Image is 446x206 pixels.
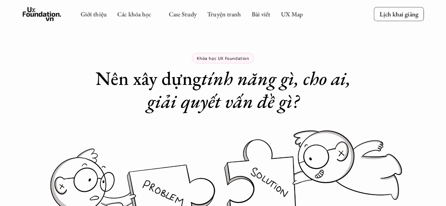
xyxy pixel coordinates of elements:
[374,7,424,21] a: Lịch khai giảng
[379,10,418,18] p: Lịch khai giảng
[169,10,196,18] a: Case Study
[197,56,249,61] p: Khóa học UX Foundation
[147,66,355,113] em: tính năng gì, cho ai, giải quyết vấn đề gì?
[117,10,151,18] a: Các khóa học
[82,67,364,113] h1: Nên xây dựng
[207,10,241,18] a: Truyện tranh
[251,10,270,18] a: Bài viết
[80,10,106,18] a: Giới thiệu
[281,10,303,18] a: UX Map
